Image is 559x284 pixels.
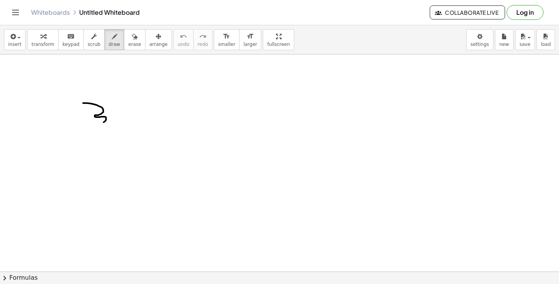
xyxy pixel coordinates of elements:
button: draw [104,29,125,50]
span: arrange [149,42,168,47]
i: undo [180,32,187,41]
button: redoredo [193,29,212,50]
span: undo [178,42,189,47]
span: Collaborate Live [436,9,498,16]
span: larger [243,42,257,47]
i: redo [199,32,207,41]
button: fullscreen [263,29,294,50]
button: save [515,29,535,50]
button: transform [27,29,59,50]
span: keypad [62,42,80,47]
span: settings [470,42,489,47]
span: smaller [218,42,235,47]
button: Toggle navigation [9,6,22,19]
button: Log in [507,5,543,20]
button: format_sizelarger [239,29,261,50]
span: insert [8,42,21,47]
button: arrange [145,29,172,50]
button: keyboardkeypad [58,29,84,50]
button: erase [124,29,145,50]
span: fullscreen [267,42,290,47]
button: format_sizesmaller [214,29,240,50]
button: undoundo [174,29,194,50]
span: load [541,42,551,47]
i: format_size [247,32,254,41]
span: erase [128,42,141,47]
span: draw [109,42,120,47]
span: redo [198,42,208,47]
i: keyboard [67,32,75,41]
button: Collaborate Live [430,5,505,19]
span: save [519,42,530,47]
span: scrub [88,42,101,47]
a: Whiteboards [31,9,70,16]
button: new [495,29,514,50]
button: load [536,29,555,50]
span: new [499,42,509,47]
i: format_size [223,32,230,41]
span: transform [31,42,54,47]
button: insert [4,29,26,50]
button: scrub [83,29,105,50]
button: settings [466,29,493,50]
